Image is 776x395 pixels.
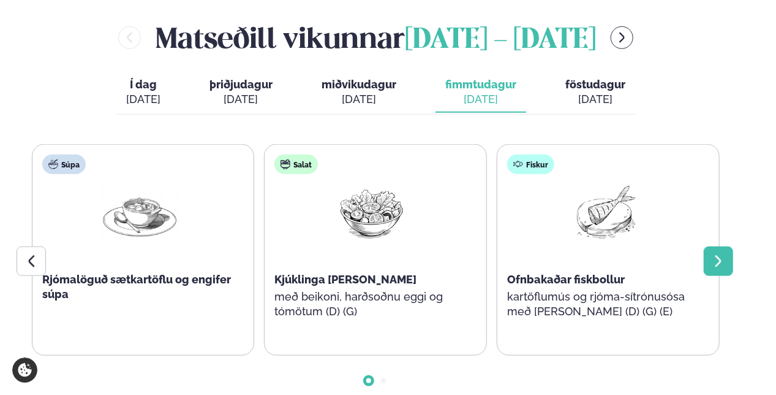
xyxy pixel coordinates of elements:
span: Ofnbakaðar fiskbollur [507,273,625,286]
span: Rjómalöguð sætkartöflu og engifer súpa [42,273,231,301]
a: Cookie settings [12,358,37,383]
div: [DATE] [322,92,396,107]
div: [DATE] [565,92,625,107]
span: föstudagur [565,78,625,91]
span: miðvikudagur [322,78,396,91]
button: Í dag [DATE] [116,72,170,113]
div: Fiskur [507,155,554,174]
div: Salat [274,155,318,174]
span: Go to slide 2 [381,378,386,383]
div: [DATE] [126,92,160,107]
span: [DATE] - [DATE] [405,27,596,54]
span: Go to slide 1 [366,378,371,383]
img: Salad.png [333,184,411,241]
span: þriðjudagur [209,78,273,91]
div: [DATE] [445,92,516,107]
div: Súpa [42,155,86,174]
img: Fish.png [565,184,644,241]
button: miðvikudagur [DATE] [312,72,406,113]
div: [DATE] [209,92,273,107]
img: soup.svg [48,159,58,169]
img: fish.svg [513,159,523,169]
button: þriðjudagur [DATE] [200,72,282,113]
button: menu-btn-left [118,26,141,49]
button: menu-btn-right [611,26,633,49]
span: Í dag [126,77,160,92]
img: Soup.png [100,184,179,241]
span: Kjúklinga [PERSON_NAME] [274,273,416,286]
img: salad.svg [281,159,290,169]
button: fimmtudagur [DATE] [435,72,526,113]
h2: Matseðill vikunnar [156,18,596,58]
button: föstudagur [DATE] [556,72,635,113]
p: með beikoni, harðsoðnu eggi og tómötum (D) (G) [274,290,469,319]
p: kartöflumús og rjóma-sítrónusósa með [PERSON_NAME] (D) (G) (E) [507,290,702,319]
span: fimmtudagur [445,78,516,91]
